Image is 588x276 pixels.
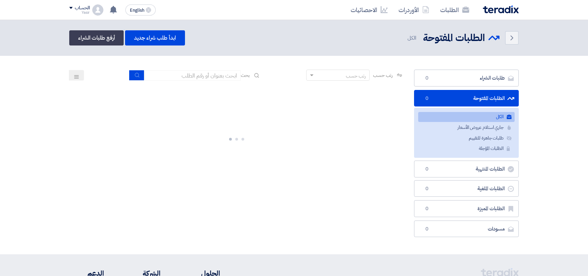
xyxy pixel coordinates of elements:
button: English [125,4,156,16]
span: 0 [423,95,431,102]
a: الطلبات [435,2,475,18]
a: أرفع طلبات الشراء [69,30,124,45]
a: الطلبات المفتوحة0 [414,90,519,107]
a: الطلبات الملغية0 [414,180,519,197]
h2: الطلبات المفتوحة [423,31,485,45]
span: رتب حسب [373,72,393,79]
a: الطلبات المنتهية0 [414,161,519,177]
div: الحساب [75,5,90,11]
a: مسودات0 [414,221,519,237]
a: جاري استلام عروض الأسعار [418,123,515,133]
div: رتب حسب [346,72,366,80]
span: الكل [408,34,417,42]
img: Teradix logo [483,6,519,13]
span: 0 [423,205,431,212]
span: 0 [423,226,431,233]
span: English [130,8,144,13]
a: طلبات الشراء0 [414,70,519,86]
input: ابحث بعنوان أو رقم الطلب [144,70,241,81]
a: ابدأ طلب شراء جديد [125,30,185,45]
span: 0 [423,185,431,192]
a: الطلبات المميزة0 [414,200,519,217]
a: طلبات جاهزة للتقييم [418,133,515,143]
a: الأوردرات [393,2,435,18]
a: الكل [418,112,515,122]
span: 0 [423,75,431,82]
a: الاحصائيات [345,2,393,18]
span: بحث [241,72,250,79]
a: الطلبات المؤجلة [418,144,515,154]
div: Yasir [69,11,90,14]
span: 0 [423,166,431,173]
img: profile_test.png [92,4,103,16]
